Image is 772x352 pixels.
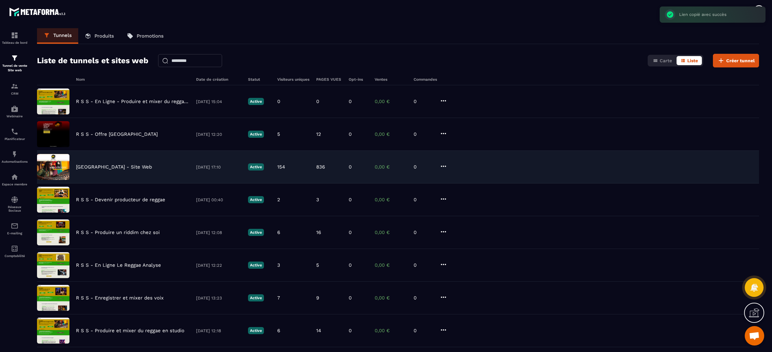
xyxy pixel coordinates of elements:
[248,229,264,236] p: Active
[375,77,407,82] h6: Ventes
[9,6,68,18] img: logo
[316,262,319,268] p: 5
[677,56,702,65] button: Liste
[196,328,242,333] p: [DATE] 12:18
[414,164,433,170] p: 0
[349,262,352,268] p: 0
[713,54,759,67] button: Créer tunnel
[414,229,433,235] p: 0
[316,197,319,203] p: 3
[414,197,433,203] p: 0
[316,131,321,137] p: 12
[196,263,242,268] p: [DATE] 12:22
[375,164,407,170] p: 0,00 €
[11,173,19,181] img: automations
[2,92,28,95] p: CRM
[196,296,242,300] p: [DATE] 13:23
[37,219,69,245] img: image
[277,295,280,301] p: 7
[414,77,437,82] h6: Commandes
[375,99,407,104] p: 0,00 €
[2,27,28,49] a: formationformationTableau de bord
[2,146,28,168] a: automationsautomationsAutomatisations
[375,197,407,203] p: 0,00 €
[248,98,264,105] p: Active
[196,165,242,170] p: [DATE] 17:10
[349,295,352,301] p: 0
[316,164,325,170] p: 836
[277,197,280,203] p: 2
[414,328,433,334] p: 0
[745,326,764,346] div: Ouvrir le chat
[375,262,407,268] p: 0,00 €
[414,295,433,301] p: 0
[277,328,280,334] p: 6
[248,77,271,82] h6: Statut
[2,168,28,191] a: automationsautomationsEspace membre
[414,262,433,268] p: 0
[94,33,114,39] p: Produits
[37,318,69,344] img: image
[2,205,28,212] p: Réseaux Sociaux
[196,77,242,82] h6: Date de création
[196,99,242,104] p: [DATE] 15:04
[11,105,19,113] img: automations
[2,123,28,146] a: schedulerschedulerPlanificateur
[414,99,433,104] p: 0
[196,132,242,137] p: [DATE] 12:20
[78,28,120,44] a: Produits
[375,295,407,301] p: 0,00 €
[248,294,264,301] p: Active
[248,196,264,203] p: Active
[349,131,352,137] p: 0
[726,57,755,64] span: Créer tunnel
[2,100,28,123] a: automationsautomationsWebinaire
[11,196,19,204] img: social-network
[2,217,28,240] a: emailemailE-mailing
[349,328,352,334] p: 0
[37,187,69,213] img: image
[2,137,28,141] p: Planificateur
[76,99,190,104] p: R S S - En Ligne - Produire et mixer du reggae en studio
[316,77,342,82] h6: PAGES VUES
[76,262,161,268] p: R S S - En Ligne Le Reggae Analyse
[349,99,352,104] p: 0
[2,114,28,118] p: Webinaire
[414,131,433,137] p: 0
[11,54,19,62] img: formation
[375,229,407,235] p: 0,00 €
[76,197,165,203] p: R S S - Devenir producteur de reggae
[2,182,28,186] p: Espace membre
[2,49,28,77] a: formationformationTunnel de vente Site web
[11,82,19,90] img: formation
[137,33,164,39] p: Promotions
[37,88,69,114] img: image
[196,230,242,235] p: [DATE] 12:08
[277,131,280,137] p: 5
[11,222,19,230] img: email
[248,262,264,269] p: Active
[375,328,407,334] p: 0,00 €
[76,164,152,170] p: [GEOGRAPHIC_DATA] - Site Web
[76,295,164,301] p: R S S - Enregistrer et mixer des voix
[316,328,321,334] p: 14
[11,31,19,39] img: formation
[76,229,160,235] p: R S S - Produire un riddim chez soi
[2,254,28,258] p: Comptabilité
[349,197,352,203] p: 0
[375,131,407,137] p: 0,00 €
[37,154,69,180] img: image
[248,163,264,170] p: Active
[76,328,184,334] p: R S S - Produire et mixer du reggae en studio
[660,58,672,63] span: Carte
[316,99,319,104] p: 0
[687,58,698,63] span: Liste
[2,240,28,263] a: accountantaccountantComptabilité
[349,77,368,82] h6: Opt-ins
[277,77,310,82] h6: Visiteurs uniques
[76,131,158,137] p: R S S - Offre [GEOGRAPHIC_DATA]
[2,64,28,73] p: Tunnel de vente Site web
[11,150,19,158] img: automations
[2,160,28,163] p: Automatisations
[37,252,69,278] img: image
